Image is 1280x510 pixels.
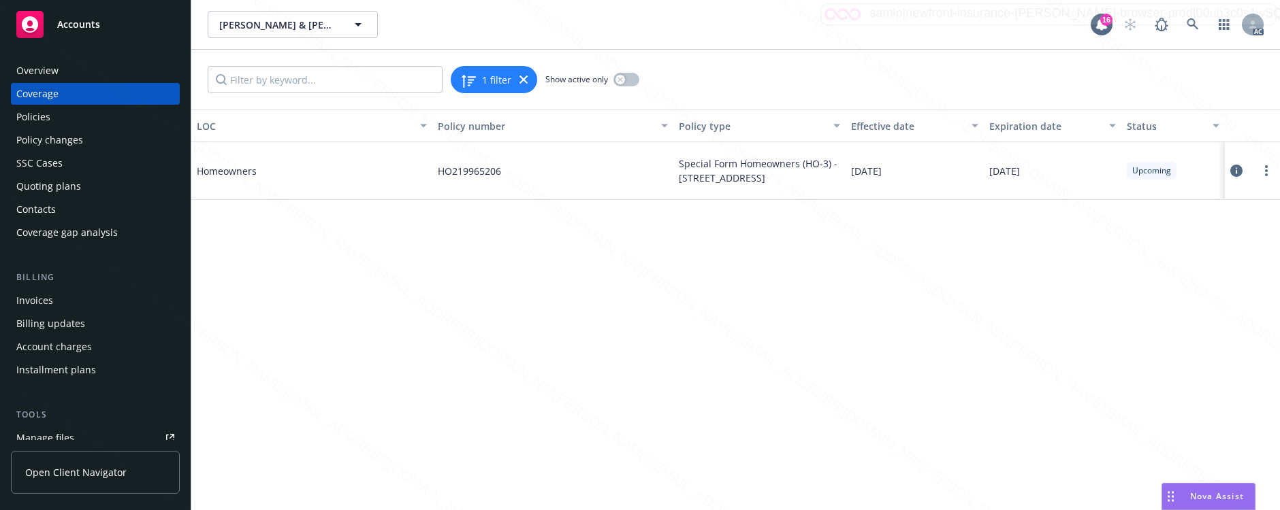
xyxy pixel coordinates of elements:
div: Manage files [16,427,74,449]
div: LOC [197,119,412,133]
button: Policy number [432,109,673,142]
button: Status [1121,109,1225,142]
button: LOC [191,109,432,142]
div: Tools [11,408,180,422]
div: SSC Cases [16,152,63,174]
button: Policy type [673,109,846,142]
div: Coverage [16,83,59,105]
span: 1 filter [482,73,511,87]
a: Invoices [11,290,180,311]
a: Search [1179,11,1206,38]
div: Overview [16,60,59,82]
span: Show active only [545,73,608,85]
div: Coverage gap analysis [16,222,118,243]
div: Quoting plans [16,175,81,197]
a: Quoting plans [11,175,180,197]
span: Special Form Homeowners (HO-3) - [STREET_ADDRESS] [679,156,840,185]
span: [DATE] [851,164,882,178]
a: Policies [11,106,180,128]
div: Expiration date [989,119,1101,133]
div: Billing updates [16,313,85,335]
button: Effective date [846,109,983,142]
div: Billing [11,271,180,284]
input: Filter by keyword... [208,66,443,93]
span: Open Client Navigator [25,465,127,479]
a: Coverage gap analysis [11,222,180,243]
div: Policy number [438,119,653,133]
a: Report a Bug [1148,11,1175,38]
div: Effective date [851,119,963,133]
div: Policy changes [16,129,83,151]
span: [PERSON_NAME] & [PERSON_NAME] [219,18,337,32]
a: Policy changes [11,129,180,151]
a: Account charges [11,336,180,358]
a: Accounts [11,5,180,44]
div: Drag to move [1162,483,1179,509]
a: Start snowing [1117,11,1144,38]
div: Policy type [679,119,825,133]
button: [PERSON_NAME] & [PERSON_NAME] [208,11,378,38]
span: Upcoming [1132,165,1171,177]
a: Installment plans [11,359,180,381]
a: Coverage [11,83,180,105]
div: Installment plans [16,359,96,381]
a: Overview [11,60,180,82]
a: Billing updates [11,313,180,335]
a: more [1258,163,1275,179]
span: Homeowners [197,164,401,178]
div: Contacts [16,199,56,220]
div: Account charges [16,336,92,358]
span: Accounts [57,19,100,30]
span: HO219965206 [438,164,501,178]
a: SSC Cases [11,152,180,174]
span: [DATE] [989,164,1020,178]
button: Expiration date [984,109,1121,142]
div: Policies [16,106,50,128]
a: Manage files [11,427,180,449]
span: Nova Assist [1190,490,1244,502]
a: Contacts [11,199,180,220]
div: 16 [1100,14,1113,26]
button: Nova Assist [1162,483,1255,510]
div: Status [1127,119,1204,133]
a: Switch app [1211,11,1238,38]
div: Invoices [16,290,53,311]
